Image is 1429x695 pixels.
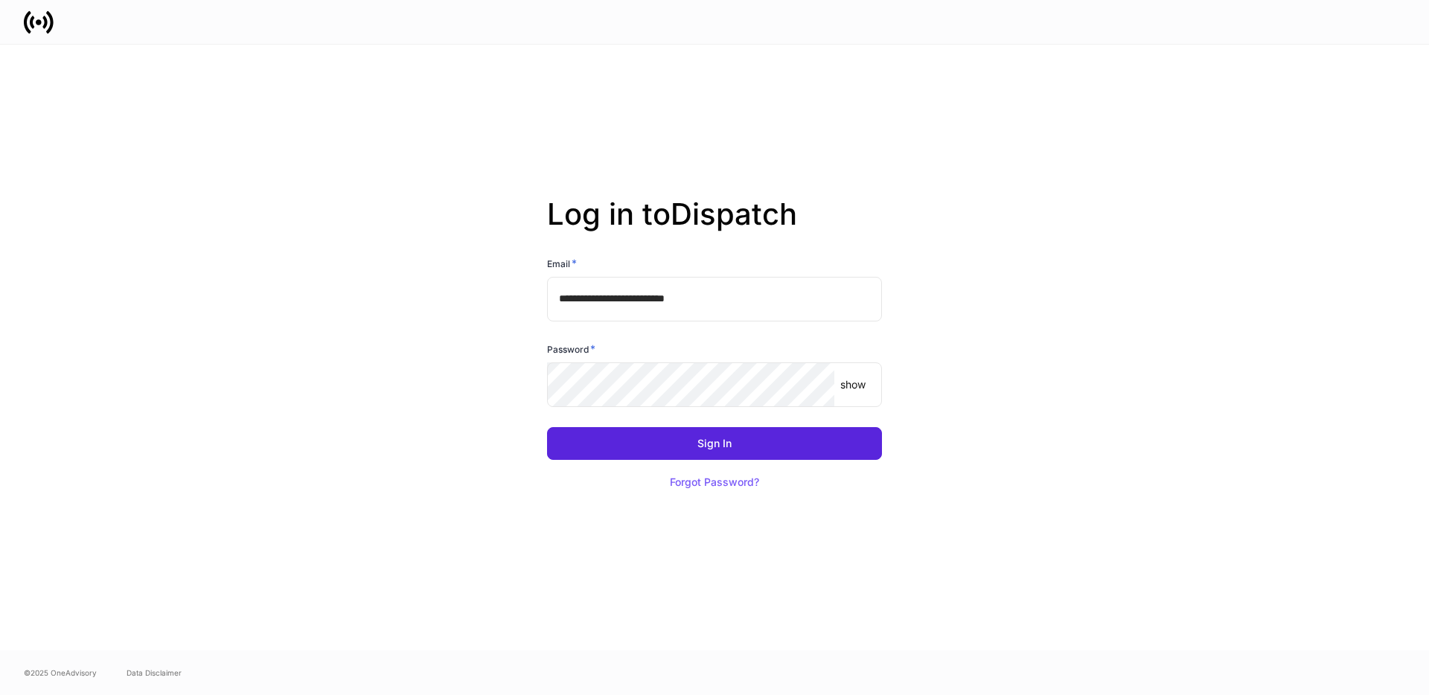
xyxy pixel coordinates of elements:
div: Sign In [697,438,732,449]
h6: Password [547,342,595,356]
h6: Email [547,256,577,271]
button: Forgot Password? [651,466,778,499]
button: Sign In [547,427,882,460]
h2: Log in to Dispatch [547,196,882,256]
p: show [840,377,866,392]
span: © 2025 OneAdvisory [24,667,97,679]
div: Forgot Password? [670,477,759,487]
a: Data Disclaimer [127,667,182,679]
